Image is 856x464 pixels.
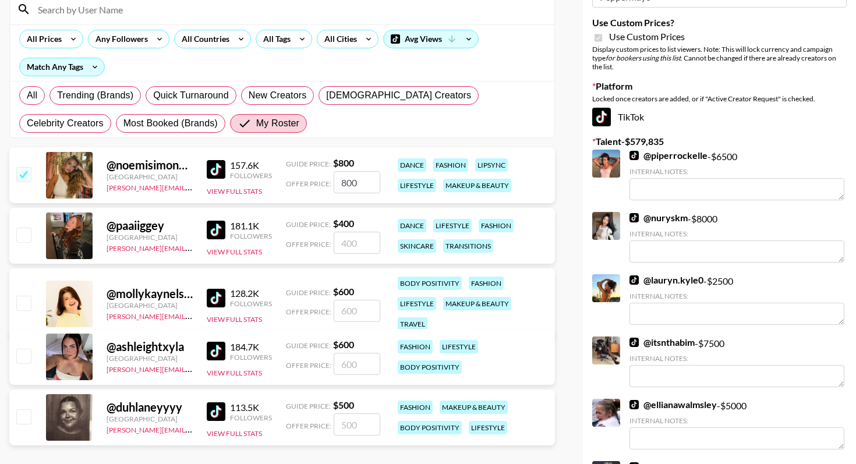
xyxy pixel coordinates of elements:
a: [PERSON_NAME][EMAIL_ADDRESS][DOMAIN_NAME] [107,310,279,321]
div: fashion [398,340,433,353]
label: Use Custom Prices? [592,17,847,29]
span: Guide Price: [286,402,331,410]
span: Guide Price: [286,341,331,350]
div: makeup & beauty [443,297,511,310]
div: Followers [230,299,272,308]
div: lifestyle [469,421,507,434]
button: View Full Stats [207,247,262,256]
div: Followers [230,171,272,180]
div: lifestyle [440,340,478,353]
div: All Countries [175,30,232,48]
div: - $ 5000 [629,399,844,449]
span: My Roster [256,116,299,130]
div: - $ 2500 [629,274,844,325]
div: - $ 6500 [629,150,844,200]
span: Guide Price: [286,160,331,168]
img: TikTok [207,289,225,307]
div: Display custom prices to list viewers. Note: This will lock currency and campaign type . Cannot b... [592,45,847,71]
div: transitions [443,239,493,253]
div: @ mollykaynelson [107,286,193,301]
div: lipsync [475,158,508,172]
div: dance [398,158,426,172]
img: TikTok [629,338,639,347]
div: 128.2K [230,288,272,299]
div: Internal Notes: [629,416,844,425]
div: All Cities [317,30,359,48]
a: @itsnthabim [629,337,695,348]
strong: $ 800 [333,157,354,168]
div: body positivity [398,421,462,434]
div: lifestyle [398,297,436,310]
a: @nuryskm [629,212,688,224]
div: Internal Notes: [629,292,844,300]
div: travel [398,317,427,331]
div: makeup & beauty [443,179,511,192]
div: Internal Notes: [629,229,844,238]
input: 500 [334,413,380,435]
div: 181.1K [230,220,272,232]
span: All [27,88,37,102]
div: [GEOGRAPHIC_DATA] [107,172,193,181]
strong: $ 500 [333,399,354,410]
div: @ duhlaneyyyy [107,400,193,415]
img: TikTok [207,160,225,179]
span: Offer Price: [286,307,331,316]
img: TikTok [629,213,639,222]
label: Platform [592,80,847,92]
span: Quick Turnaround [153,88,229,102]
div: All Tags [256,30,293,48]
div: dance [398,219,426,232]
span: Trending (Brands) [57,88,133,102]
div: fashion [469,277,504,290]
div: lifestyle [433,219,472,232]
div: - $ 7500 [629,337,844,387]
label: Talent - $ 579,835 [592,136,847,147]
span: Offer Price: [286,422,331,430]
a: [PERSON_NAME][EMAIL_ADDRESS][DOMAIN_NAME] [107,363,279,374]
div: @ ashleightxyla [107,339,193,354]
img: TikTok [592,108,611,126]
div: [GEOGRAPHIC_DATA] [107,415,193,423]
a: @ellianawalmsley [629,399,717,410]
div: @ noemisimoncouceiro [107,158,193,172]
div: [GEOGRAPHIC_DATA] [107,301,193,310]
div: 113.5K [230,402,272,413]
input: 800 [334,171,380,193]
span: [DEMOGRAPHIC_DATA] Creators [326,88,471,102]
img: TikTok [629,275,639,285]
div: Locked once creators are added, or if "Active Creator Request" is checked. [592,94,847,103]
span: New Creators [249,88,307,102]
span: Offer Price: [286,240,331,249]
div: 184.7K [230,341,272,353]
button: View Full Stats [207,187,262,196]
span: Guide Price: [286,220,331,229]
img: TikTok [207,221,225,239]
div: fashion [479,219,514,232]
span: Most Booked (Brands) [123,116,218,130]
div: fashion [433,158,468,172]
div: Followers [230,353,272,362]
div: @ paaiiggey [107,218,193,233]
strong: $ 600 [333,286,354,297]
strong: $ 600 [333,339,354,350]
div: TikTok [592,108,847,126]
div: [GEOGRAPHIC_DATA] [107,354,193,363]
a: [PERSON_NAME][EMAIL_ADDRESS][DOMAIN_NAME] [107,423,279,434]
div: Match Any Tags [20,58,104,76]
div: [GEOGRAPHIC_DATA] [107,233,193,242]
div: Internal Notes: [629,167,844,176]
button: View Full Stats [207,369,262,377]
img: TikTok [629,151,639,160]
span: Celebrity Creators [27,116,104,130]
div: All Prices [20,30,64,48]
div: Avg Views [384,30,478,48]
a: @lauryn.kyle0 [629,274,703,286]
strong: $ 400 [333,218,354,229]
div: Followers [230,232,272,240]
img: TikTok [207,342,225,360]
div: Internal Notes: [629,354,844,363]
div: Followers [230,413,272,422]
div: body positivity [398,277,462,290]
a: [PERSON_NAME][EMAIL_ADDRESS][DOMAIN_NAME] [107,242,279,253]
span: Offer Price: [286,179,331,188]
